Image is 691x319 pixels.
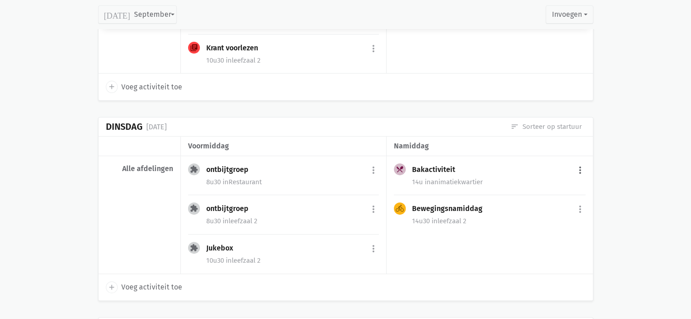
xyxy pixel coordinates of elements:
[108,283,116,291] i: add
[108,83,116,91] i: add
[190,204,198,212] i: extension
[188,140,379,152] div: voormiddag
[432,217,466,225] span: leefzaal 2
[432,217,437,225] span: in
[412,217,430,225] span: 14u30
[206,165,256,174] div: ontbijtgroep
[206,217,221,225] span: 8u30
[206,44,265,53] div: Krant voorlezen
[206,204,256,213] div: ontbijtgroep
[98,5,177,24] button: September
[106,122,143,132] div: Dinsdag
[546,5,593,24] button: Invoegen
[146,121,167,133] div: [DATE]
[121,281,182,293] span: Voeg activiteit toe
[106,281,182,293] a: add Voeg activiteit toe
[206,256,224,265] span: 10u30
[425,178,483,186] span: animatiekwartier
[106,81,182,93] a: add Voeg activiteit toe
[412,204,490,213] div: Bewegingsnamiddag
[190,165,198,173] i: extension
[396,204,404,212] i: directions_bike
[511,123,519,131] i: sort
[412,165,462,174] div: Bakactiviteit
[226,256,232,265] span: in
[396,165,404,173] i: local_dining
[425,178,431,186] span: in
[223,217,229,225] span: in
[511,122,582,132] a: Sorteer op startuur
[223,178,229,186] span: in
[121,81,182,93] span: Voeg activiteit toe
[190,44,198,52] i: library_books
[190,244,198,252] i: extension
[104,10,130,19] i: [DATE]
[223,217,257,225] span: leefzaal 2
[412,178,423,186] span: 14u
[226,56,260,64] span: leefzaal 2
[226,56,232,64] span: in
[226,256,260,265] span: leefzaal 2
[394,140,585,152] div: namiddag
[206,244,240,253] div: Jukebox
[106,164,173,173] div: Alle afdelingen
[206,178,221,186] span: 8u30
[206,56,224,64] span: 10u30
[223,178,262,186] span: Restaurant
